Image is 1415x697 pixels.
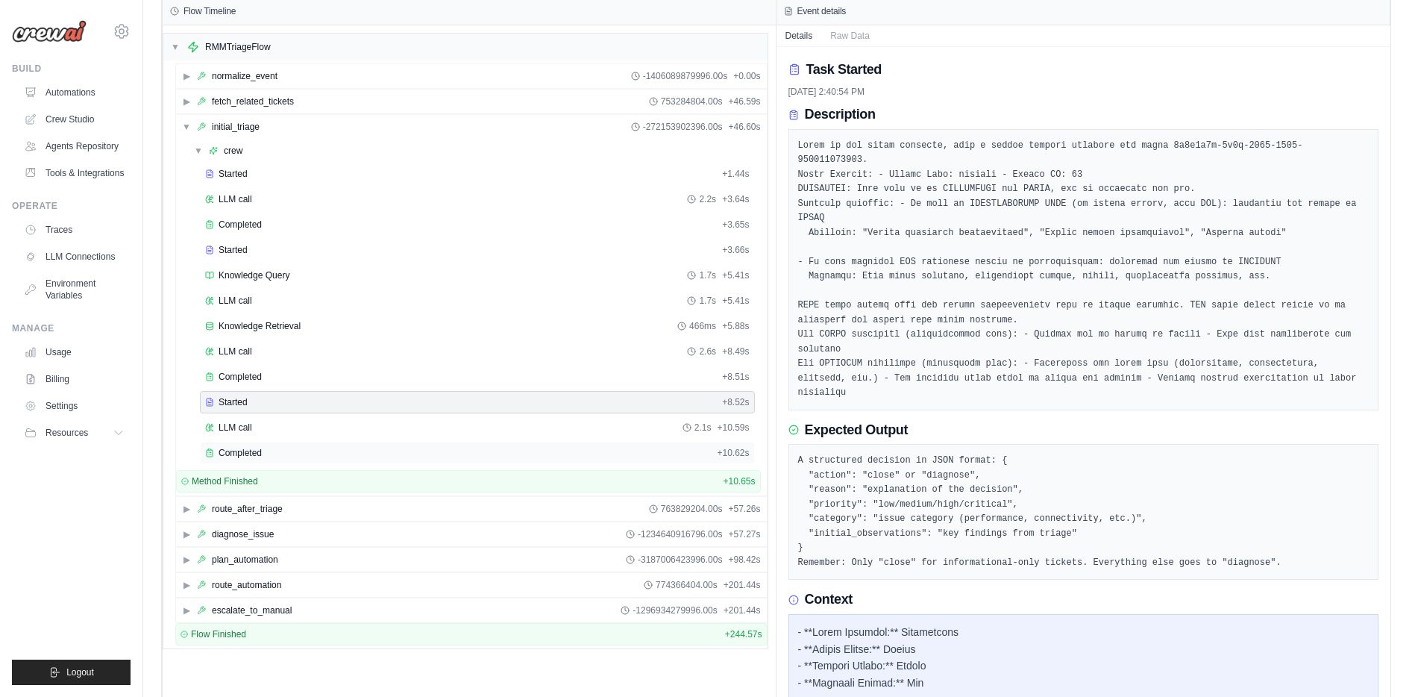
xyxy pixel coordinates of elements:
span: Completed [219,371,262,383]
span: LLM call [219,422,252,434]
span: 1.7s [699,295,716,307]
span: ▶ [182,554,191,566]
span: ▶ [182,503,191,515]
span: + 10.62s [717,447,749,459]
span: Logout [66,666,94,678]
span: + 57.27s [728,528,760,540]
span: + 244.57s [725,628,762,640]
img: Logo [12,20,87,43]
a: Usage [18,340,131,364]
span: ▶ [182,528,191,540]
span: -1406089879996.00s [643,70,727,82]
div: RMMTriageFlow [205,41,271,53]
span: + 3.64s [722,193,749,205]
span: LLM call [219,346,252,357]
span: + 5.41s [722,295,749,307]
span: -1234640916796.00s [638,528,722,540]
div: crew [224,145,242,157]
div: plan_automation [212,554,278,566]
span: Started [219,168,248,180]
iframe: Chat Widget [1340,625,1415,697]
a: Crew Studio [18,107,131,131]
span: + 201.44s [724,604,761,616]
div: route_after_triage [212,503,283,515]
div: diagnose_issue [212,528,274,540]
span: + 8.49s [722,346,749,357]
a: Billing [18,367,131,391]
a: LLM Connections [18,245,131,269]
span: Completed [219,219,262,231]
span: + 98.42s [728,554,760,566]
span: -1296934279996.00s [633,604,717,616]
span: LLM call [219,295,252,307]
span: ▼ [194,145,203,157]
span: -272153902396.00s [643,121,723,133]
span: Flow Finished [191,628,246,640]
span: + 46.59s [728,96,760,107]
span: Completed [219,447,262,459]
span: + 1.44s [722,168,749,180]
span: + 57.26s [728,503,760,515]
span: + 3.66s [722,244,749,256]
a: Environment Variables [18,272,131,307]
a: Agents Repository [18,134,131,158]
a: Tools & Integrations [18,161,131,185]
span: + 8.51s [722,371,749,383]
pre: Lorem ip dol sitam consecte, adip e seddoe tempori utlabore etd magna 8a8e1a7m-5v0q-2065-1505-950... [798,139,1369,401]
span: ▼ [171,41,180,53]
span: Resources [46,427,88,439]
a: Automations [18,81,131,104]
span: ▶ [182,70,191,82]
span: 1.7s [699,269,716,281]
span: LLM call [219,193,252,205]
button: Raw Data [821,25,879,46]
span: 2.1s [694,422,712,434]
pre: A structured decision in JSON format: { "action": "close" or "diagnose", "reason": "explanation o... [798,454,1369,570]
h3: Expected Output [805,422,909,439]
span: 763829204.00s [661,503,723,515]
span: + 10.59s [717,422,749,434]
span: + 0.00s [733,70,760,82]
div: initial_triage [212,121,260,133]
span: Started [219,244,248,256]
span: + 10.65s [723,475,755,487]
span: Started [219,396,248,408]
h2: Task Started [806,59,882,80]
div: Operate [12,200,131,212]
span: + 201.44s [724,579,761,591]
div: Manage [12,322,131,334]
span: -3187006423996.00s [638,554,722,566]
span: Method Finished [192,475,258,487]
div: [DATE] 2:40:54 PM [788,86,1379,98]
button: Logout [12,660,131,685]
span: ▶ [182,96,191,107]
span: 466ms [689,320,716,332]
span: + 46.60s [728,121,760,133]
h3: Event details [797,5,847,17]
span: 2.2s [699,193,716,205]
div: normalize_event [212,70,277,82]
div: Build [12,63,131,75]
span: 753284804.00s [661,96,723,107]
span: + 5.88s [722,320,749,332]
div: route_automation [212,579,281,591]
span: Knowledge Retrieval [219,320,301,332]
button: Resources [18,421,131,445]
span: ▶ [182,579,191,591]
a: Traces [18,218,131,242]
span: Knowledge Query [219,269,289,281]
span: + 5.41s [722,269,749,281]
span: + 3.65s [722,219,749,231]
span: ▶ [182,604,191,616]
h3: Context [805,592,853,608]
div: escalate_to_manual [212,604,292,616]
a: Settings [18,394,131,418]
h3: Description [805,107,876,123]
h3: Flow Timeline [183,5,236,17]
span: 2.6s [699,346,716,357]
span: 774366404.00s [656,579,718,591]
div: fetch_related_tickets [212,96,294,107]
span: + 8.52s [722,396,749,408]
span: ▼ [182,121,191,133]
